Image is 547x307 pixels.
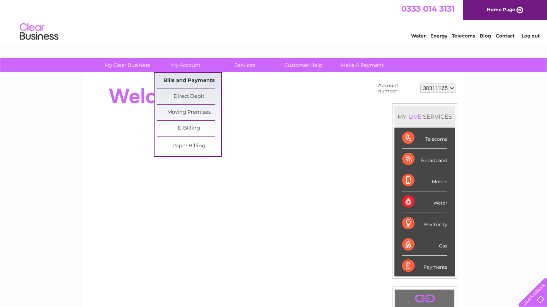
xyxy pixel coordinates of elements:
[496,33,515,39] a: Contact
[154,58,218,72] a: My Account
[401,4,455,14] a: 0333 014 3131
[213,58,277,72] a: Services
[157,89,221,104] a: Direct Debit
[394,106,455,128] div: MY SERVICES
[402,170,447,191] div: Mobile
[376,81,418,96] td: Account number
[522,33,540,39] a: Log out
[95,58,159,72] a: My Clear Business
[402,234,447,256] div: Gas
[402,256,447,276] div: Payments
[402,213,447,234] div: Electricity
[157,138,221,154] a: Paper Billing
[402,149,447,170] div: Broadband
[330,58,394,72] a: Make A Payment
[402,128,447,149] div: Telecoms
[272,58,335,72] a: Customer Help
[19,20,59,44] img: logo.png
[480,33,491,39] a: Blog
[430,33,447,39] a: Energy
[397,292,452,305] a: .
[157,105,221,120] a: Moving Premises
[92,4,457,38] div: Clear Business is a trading name of Verastar Limited (registered in [GEOGRAPHIC_DATA] No. 3667643...
[402,191,447,213] div: Water
[157,121,221,136] a: E-Billing
[411,33,426,39] a: Water
[452,33,475,39] a: Telecoms
[407,113,423,120] div: LIVE
[157,73,221,89] a: Bills and Payments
